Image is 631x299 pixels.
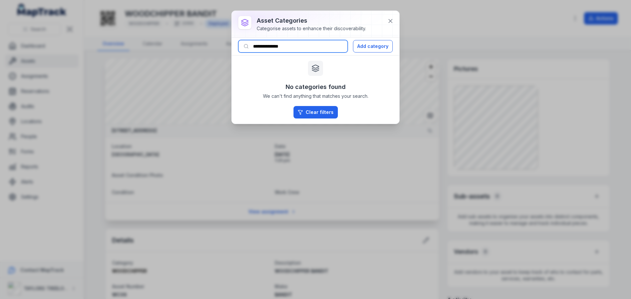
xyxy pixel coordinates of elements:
h3: asset categories [257,16,366,25]
button: Add category [353,40,393,53]
div: Categorise assets to enhance their discoverability. [257,25,366,32]
span: We can't find anything that matches your search. [263,93,368,99]
button: Clear filters [293,106,338,118]
h3: No categories found [286,82,346,92]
